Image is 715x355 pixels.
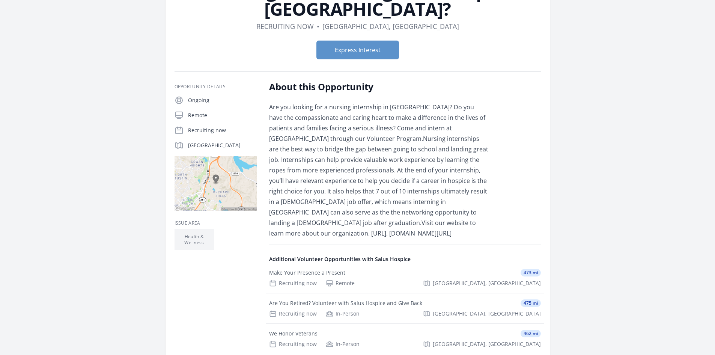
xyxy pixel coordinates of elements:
[175,156,257,211] img: Map
[175,220,257,226] h3: Issue area
[188,97,257,104] p: Ongoing
[433,310,541,317] span: [GEOGRAPHIC_DATA], [GEOGRAPHIC_DATA]
[266,293,544,323] a: Are You Retired? Volunteer with Salus Hospice and Give Back 475 mi Recruiting now In-Person [GEOG...
[269,81,489,93] h2: About this Opportunity
[175,229,214,250] li: Health & Wellness
[266,324,544,354] a: We Honor Veterans 462 mi Recruiting now In-Person [GEOGRAPHIC_DATA], [GEOGRAPHIC_DATA]
[269,340,317,348] div: Recruiting now
[269,330,318,337] div: We Honor Veterans
[521,269,541,276] span: 473 mi
[433,279,541,287] span: [GEOGRAPHIC_DATA], [GEOGRAPHIC_DATA]
[326,279,355,287] div: Remote
[188,112,257,119] p: Remote
[269,102,489,239] div: Are you looking for a nursing internship in [GEOGRAPHIC_DATA]? Do you have the compassionate and ...
[175,84,257,90] h3: Opportunity Details
[433,340,541,348] span: [GEOGRAPHIC_DATA], [GEOGRAPHIC_DATA]
[326,340,360,348] div: In-Person
[316,41,399,59] button: Express Interest
[269,255,541,263] h4: Additional Volunteer Opportunities with Salus Hospice
[521,299,541,307] span: 475 mi
[269,310,317,317] div: Recruiting now
[188,142,257,149] p: [GEOGRAPHIC_DATA]
[188,127,257,134] p: Recruiting now
[521,330,541,337] span: 462 mi
[256,21,314,32] dd: Recruiting now
[269,279,317,287] div: Recruiting now
[269,299,422,307] div: Are You Retired? Volunteer with Salus Hospice and Give Back
[269,269,345,276] div: Make Your Presence a Present
[322,21,459,32] dd: [GEOGRAPHIC_DATA], [GEOGRAPHIC_DATA]
[326,310,360,317] div: In-Person
[266,263,544,293] a: Make Your Presence a Present 473 mi Recruiting now Remote [GEOGRAPHIC_DATA], [GEOGRAPHIC_DATA]
[317,21,319,32] div: •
